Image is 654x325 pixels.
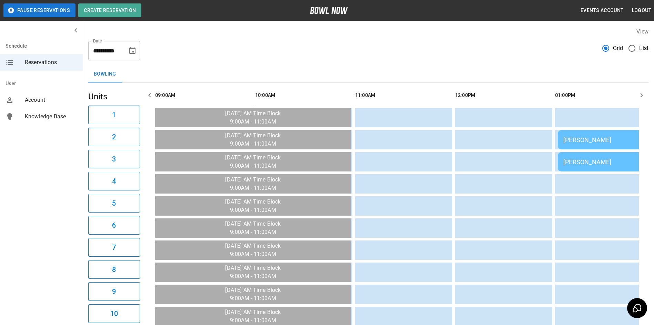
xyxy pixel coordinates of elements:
button: Choose date, selected date is Sep 14, 2025 [125,44,139,58]
span: List [639,44,648,52]
h6: 4 [112,176,116,187]
button: 5 [88,194,140,213]
button: 8 [88,260,140,279]
span: Reservations [25,58,77,67]
h6: 6 [112,220,116,231]
span: Knowledge Base [25,112,77,121]
span: Account [25,96,77,104]
button: 9 [88,282,140,301]
button: 6 [88,216,140,235]
div: inventory tabs [88,66,648,82]
h6: 9 [112,286,116,297]
button: 2 [88,128,140,146]
span: Grid [613,44,623,52]
h6: 3 [112,154,116,165]
th: 12:00PM [455,86,552,105]
h6: 10 [110,308,118,319]
img: logo [310,7,348,14]
button: Pause Reservations [3,3,76,17]
button: 4 [88,172,140,190]
button: Bowling [88,66,122,82]
label: View [636,28,648,35]
button: 1 [88,106,140,124]
h6: 5 [112,198,116,209]
h6: 1 [112,109,116,120]
th: 11:00AM [355,86,452,105]
button: Create Reservation [78,3,141,17]
h6: 7 [112,242,116,253]
button: Logout [629,4,654,17]
h6: 8 [112,264,116,275]
h5: Units [88,91,140,102]
button: 7 [88,238,140,257]
button: Events Account [578,4,626,17]
button: 10 [88,304,140,323]
button: 3 [88,150,140,168]
th: 10:00AM [255,86,352,105]
th: 09:00AM [155,86,252,105]
h6: 2 [112,131,116,142]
